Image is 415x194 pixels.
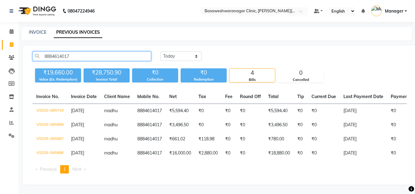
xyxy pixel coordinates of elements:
[264,104,294,118] td: ₹5,594.40
[311,94,336,99] span: Current Due
[221,118,236,132] td: ₹0
[166,132,195,146] td: ₹661.02
[340,146,387,160] td: [DATE]
[278,69,323,77] div: 0
[132,77,178,82] div: Collection
[236,146,264,160] td: ₹0
[35,77,81,82] div: Value (Ex. Redemption)
[166,118,195,132] td: ₹3,496.50
[33,104,67,118] td: V/2025-26/0719
[16,2,58,20] img: logo
[195,118,221,132] td: ₹0
[181,68,227,77] div: ₹0
[134,146,166,160] td: 8884614017
[198,94,206,99] span: Tax
[181,77,227,82] div: Redemption
[134,132,166,146] td: 8884614017
[385,8,403,14] span: Manager
[268,94,279,99] span: Total
[72,166,81,172] span: Next
[308,104,340,118] td: ₹0
[195,146,221,160] td: ₹2,880.00
[264,118,294,132] td: ₹3,496.50
[340,104,387,118] td: [DATE]
[308,118,340,132] td: ₹0
[278,77,323,82] div: Cancelled
[294,104,308,118] td: ₹0
[36,94,59,99] span: Invoice No.
[54,27,102,38] a: PREVIOUS INVOICES
[371,6,382,16] img: Manager
[169,94,177,99] span: Net
[308,132,340,146] td: ₹0
[340,118,387,132] td: [DATE]
[137,94,159,99] span: Mobile No.
[71,136,84,142] span: [DATE]
[166,146,195,160] td: ₹16,000.00
[264,132,294,146] td: ₹780.00
[195,104,221,118] td: ₹0
[68,2,95,20] b: 08047224946
[229,69,275,77] div: 4
[236,132,264,146] td: ₹0
[264,146,294,160] td: ₹18,880.00
[221,132,236,146] td: ₹0
[236,118,264,132] td: ₹0
[225,94,233,99] span: Fee
[35,68,81,77] div: ₹19,660.00
[297,94,304,99] span: Tip
[195,132,221,146] td: ₹118.98
[63,166,66,172] span: 1
[166,104,195,118] td: ₹5,594.40
[134,118,166,132] td: 8884614017
[33,132,67,146] td: V/2025-26/0687
[104,94,130,99] span: Client Name
[71,94,97,99] span: Invoice Date
[40,166,57,172] span: Previous
[104,150,118,156] span: madhu
[84,77,130,82] div: Invoice Total
[104,136,118,142] span: madhu
[229,77,275,82] div: Bills
[294,146,308,160] td: ₹0
[33,118,67,132] td: V/2025-26/0689
[71,108,84,113] span: [DATE]
[236,104,264,118] td: ₹0
[33,165,407,173] nav: Pagination
[221,104,236,118] td: ₹0
[294,118,308,132] td: ₹0
[84,68,130,77] div: ₹28,750.90
[240,94,261,99] span: Round Off
[29,29,46,35] a: INVOICE
[71,122,84,127] span: [DATE]
[294,132,308,146] td: ₹0
[33,146,67,160] td: V/2025-26/0686
[104,122,118,127] span: madhu
[134,104,166,118] td: 8884614017
[71,150,84,156] span: [DATE]
[33,51,151,61] input: Search by Name/Mobile/Email/Invoice No
[221,146,236,160] td: ₹0
[340,132,387,146] td: [DATE]
[308,146,340,160] td: ₹0
[343,94,383,99] span: Last Payment Date
[104,108,118,113] span: madhu
[132,68,178,77] div: ₹0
